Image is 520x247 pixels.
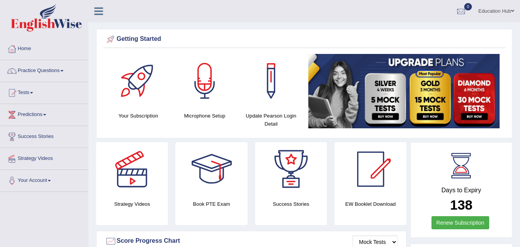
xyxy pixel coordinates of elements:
[0,82,88,101] a: Tests
[0,126,88,145] a: Success Stories
[0,60,88,79] a: Practice Questions
[0,38,88,57] a: Home
[419,187,503,194] h4: Days to Expiry
[464,3,472,10] span: 0
[176,200,247,208] h4: Book PTE Exam
[431,216,490,229] a: Renew Subscription
[334,200,406,208] h4: EW Booklet Download
[176,112,234,120] h4: Microphone Setup
[308,54,500,128] img: small5.jpg
[105,34,503,45] div: Getting Started
[0,104,88,123] a: Predictions
[255,200,327,208] h4: Success Stories
[96,200,168,208] h4: Strategy Videos
[0,170,88,189] a: Your Account
[109,112,168,120] h4: Your Subscription
[242,112,301,128] h4: Update Pearson Login Detail
[105,235,398,247] div: Score Progress Chart
[450,197,472,212] b: 138
[0,148,88,167] a: Strategy Videos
